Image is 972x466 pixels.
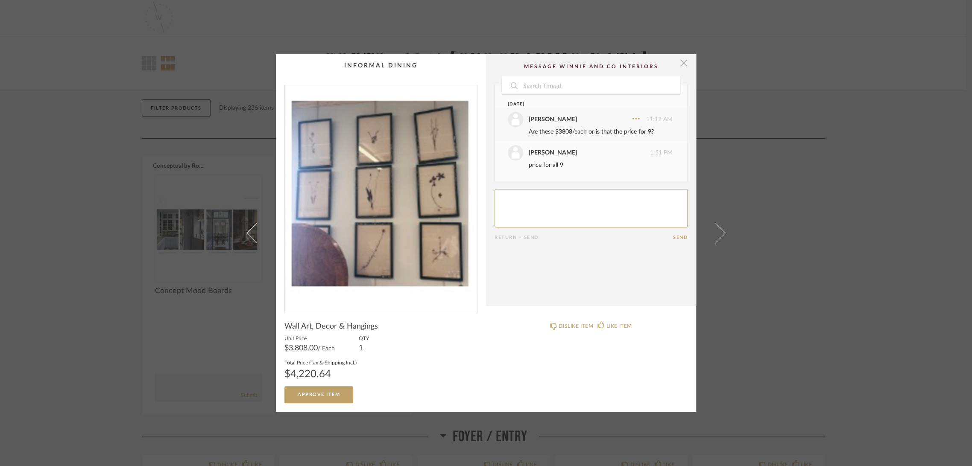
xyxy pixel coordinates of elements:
[675,54,692,71] button: Close
[284,359,357,366] label: Total Price (Tax & Shipping Incl.)
[359,335,369,341] label: QTY
[529,148,577,157] div: [PERSON_NAME]
[522,77,680,94] input: Search Thread
[508,145,673,160] div: 1:51 PM
[284,369,357,379] div: $4,220.64
[284,322,378,331] span: Wall Art, Decor & Hangings
[495,235,673,240] div: Return = Send
[298,392,340,397] span: Approve Item
[529,115,577,124] div: [PERSON_NAME]
[318,346,335,352] span: / Each
[559,322,593,330] div: DISLIKE ITEM
[284,335,335,341] label: Unit Price
[508,112,673,127] div: 11:12 AM
[606,322,632,330] div: LIKE ITEM
[285,85,477,306] div: 0
[359,345,369,352] div: 1
[529,127,673,137] div: Are these $3808/each or is that the price for 9?
[673,235,688,240] button: Send
[284,386,353,403] button: Approve Item
[284,344,318,352] span: $3,808.00
[508,101,657,108] div: [DATE]
[285,85,477,306] img: c362d02f-2903-42b5-845a-692a62ad244b_1000x1000.jpg
[529,160,673,170] div: price for all 9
